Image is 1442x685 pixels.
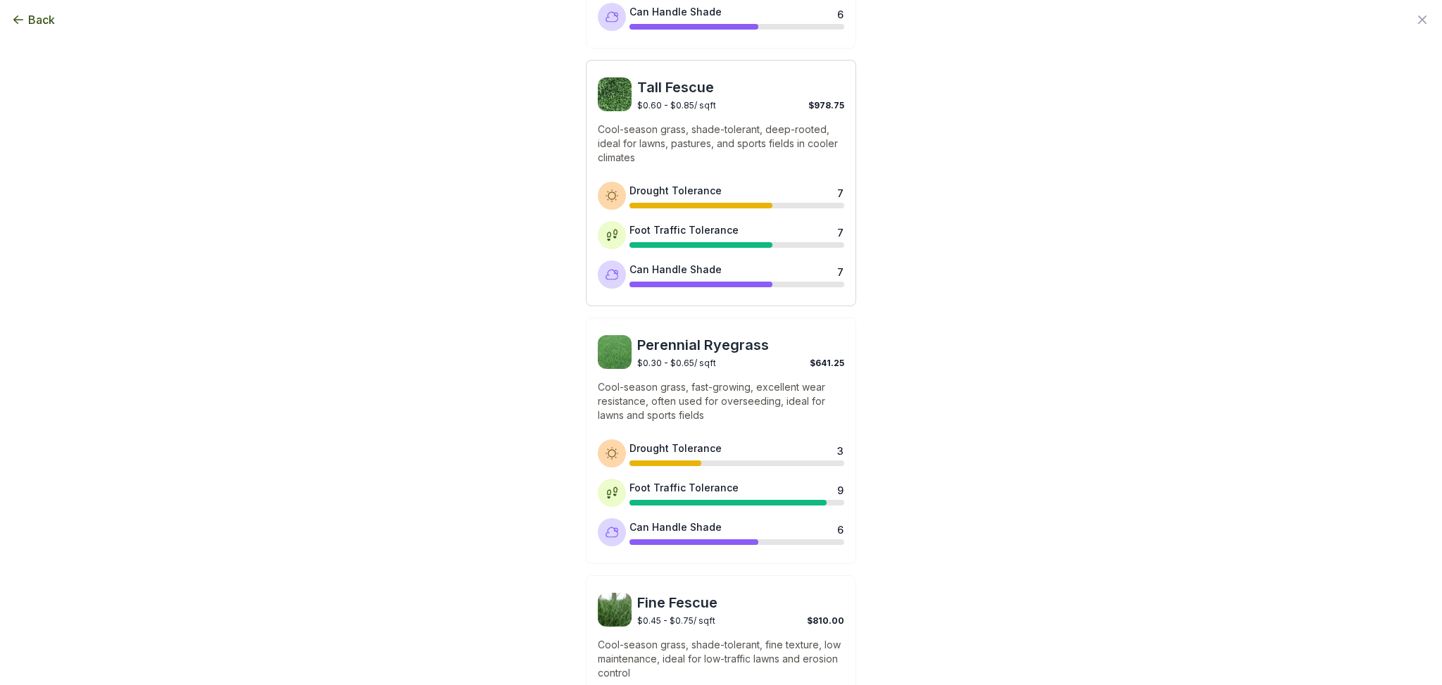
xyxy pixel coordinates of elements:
[637,615,715,626] span: $0.45 - $0.75 / sqft
[598,638,844,680] p: Cool-season grass, shade-tolerant, fine texture, low maintenance, ideal for low-traffic lawns and...
[598,335,632,369] img: Perennial Ryegrass sod image
[637,100,716,111] span: $0.60 - $0.85 / sqft
[837,522,843,534] div: 6
[637,358,716,368] span: $0.30 - $0.65 / sqft
[807,615,844,626] span: $810.00
[629,262,722,277] div: Can Handle Shade
[837,225,843,237] div: 7
[837,186,843,197] div: 7
[837,265,843,276] div: 7
[11,11,55,28] button: Back
[605,486,619,500] img: Foot traffic tolerance icon
[629,441,722,455] div: Drought Tolerance
[837,483,843,494] div: 9
[637,77,844,97] span: Tall Fescue
[28,11,55,28] span: Back
[637,593,844,612] span: Fine Fescue
[605,228,619,242] img: Foot traffic tolerance icon
[605,268,619,282] img: Shade tolerance icon
[629,520,722,534] div: Can Handle Shade
[598,77,632,111] img: Tall Fescue sod image
[605,446,619,460] img: Drought tolerance icon
[598,593,632,627] img: Fine Fescue sod image
[605,525,619,539] img: Shade tolerance icon
[637,335,844,355] span: Perennial Ryegrass
[629,480,739,495] div: Foot Traffic Tolerance
[605,189,619,203] img: Drought tolerance icon
[837,444,843,455] div: 3
[629,222,739,237] div: Foot Traffic Tolerance
[810,358,844,368] span: $641.25
[598,380,844,422] p: Cool-season grass, fast-growing, excellent wear resistance, often used for overseeding, ideal for...
[598,122,844,165] p: Cool-season grass, shade-tolerant, deep-rooted, ideal for lawns, pastures, and sports fields in c...
[808,100,844,111] span: $978.75
[629,183,722,198] div: Drought Tolerance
